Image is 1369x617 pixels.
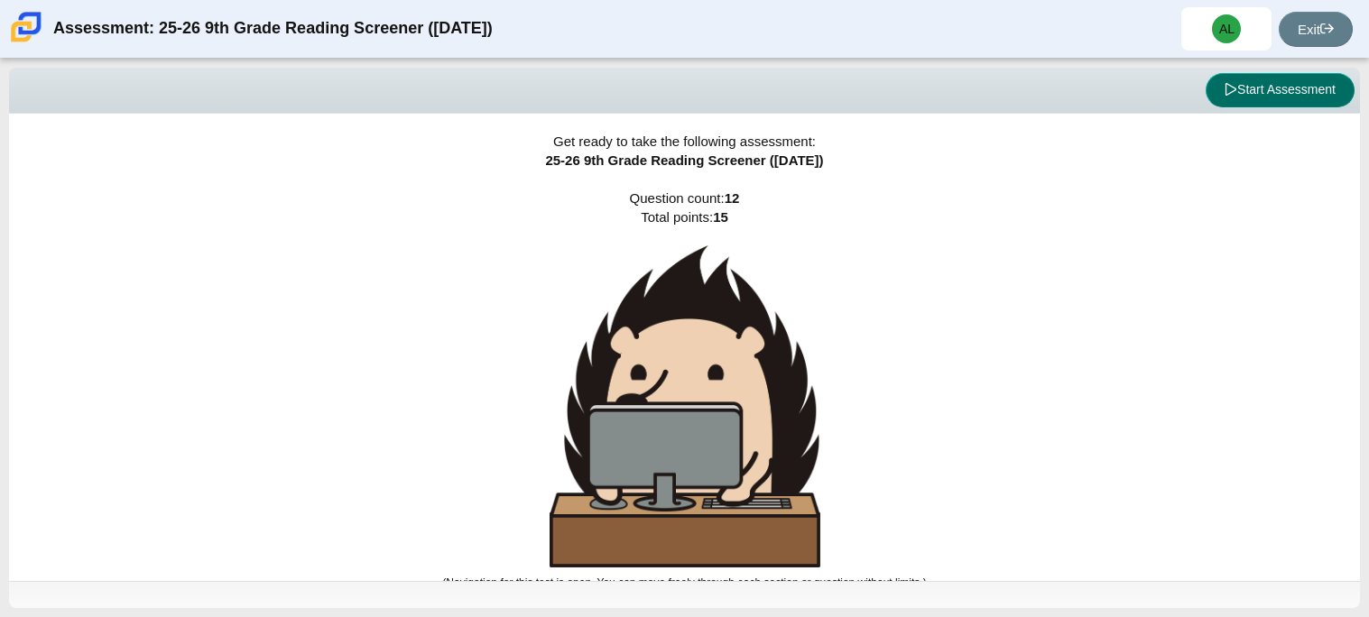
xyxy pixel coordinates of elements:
a: Carmen School of Science & Technology [7,33,45,49]
span: AL [1219,23,1235,35]
div: Assessment: 25-26 9th Grade Reading Screener ([DATE]) [53,7,493,51]
span: Get ready to take the following assessment: [553,134,816,149]
span: 25-26 9th Grade Reading Screener ([DATE]) [545,152,823,168]
img: hedgehog-behind-computer-large.png [550,245,820,567]
a: Exit [1279,12,1353,47]
img: Carmen School of Science & Technology [7,8,45,46]
span: Question count: Total points: [442,190,926,589]
b: 15 [713,209,728,225]
b: 12 [725,190,740,206]
small: (Navigation for this test is open. You can move freely through each section or question without l... [442,576,926,589]
button: Start Assessment [1206,73,1355,107]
